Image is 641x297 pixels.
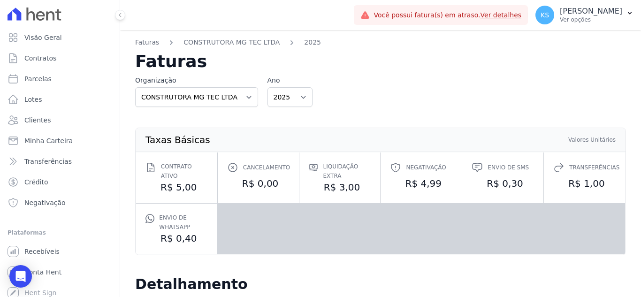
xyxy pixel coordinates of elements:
[568,136,616,144] th: Valores Unitários
[135,53,626,70] h2: Faturas
[135,276,626,293] h2: Detalhamento
[4,111,116,129] a: Clientes
[24,247,60,256] span: Recebíveis
[161,162,208,181] span: Contrato ativo
[24,74,52,84] span: Parcelas
[309,181,371,194] dd: R$ 3,00
[243,163,290,172] span: Cancelamento
[145,232,208,245] dd: R$ 0,40
[8,227,112,238] div: Plataformas
[560,16,622,23] p: Ver opções
[24,53,56,63] span: Contratos
[24,177,48,187] span: Crédito
[4,49,116,68] a: Contratos
[145,181,208,194] dd: R$ 5,00
[227,177,290,190] dd: R$ 0,00
[323,162,371,181] span: Liquidação extra
[135,38,159,47] a: Faturas
[24,33,62,42] span: Visão Geral
[159,213,207,232] span: Envio de Whatsapp
[24,115,51,125] span: Clientes
[553,177,616,190] dd: R$ 1,00
[24,95,42,104] span: Lotes
[4,90,116,109] a: Lotes
[4,152,116,171] a: Transferências
[304,38,321,47] a: 2025
[135,76,258,85] label: Organização
[183,38,280,47] a: CONSTRUTORA MG TEC LTDA
[569,163,619,172] span: Transferências
[4,242,116,261] a: Recebíveis
[560,7,622,16] p: [PERSON_NAME]
[135,38,626,53] nav: Breadcrumb
[24,157,72,166] span: Transferências
[24,198,66,207] span: Negativação
[4,28,116,47] a: Visão Geral
[488,163,529,172] span: Envio de SMS
[481,11,522,19] a: Ver detalhes
[472,177,534,190] dd: R$ 0,30
[145,136,211,144] th: Taxas Básicas
[4,69,116,88] a: Parcelas
[267,76,313,85] label: Ano
[9,265,32,288] div: Open Intercom Messenger
[24,136,73,145] span: Minha Carteira
[406,163,446,172] span: Negativação
[541,12,549,18] span: KS
[4,193,116,212] a: Negativação
[24,267,61,277] span: Conta Hent
[528,2,641,28] button: KS [PERSON_NAME] Ver opções
[4,263,116,282] a: Conta Hent
[4,131,116,150] a: Minha Carteira
[4,173,116,191] a: Crédito
[390,177,452,190] dd: R$ 4,99
[374,10,521,20] span: Você possui fatura(s) em atraso.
